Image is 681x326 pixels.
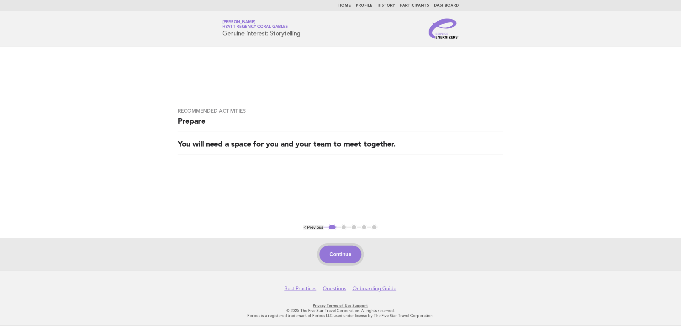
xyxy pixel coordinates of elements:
[327,303,352,308] a: Terms of Use
[338,4,351,8] a: Home
[149,308,532,313] p: © 2025 The Five Star Travel Corporation. All rights reserved.
[304,225,323,230] button: < Previous
[429,19,459,39] img: Service Energizers
[285,286,317,292] a: Best Practices
[222,25,288,29] span: Hyatt Regency Coral Gables
[222,20,288,29] a: [PERSON_NAME]Hyatt Regency Coral Gables
[178,117,503,132] h2: Prepare
[149,313,532,318] p: Forbes is a registered trademark of Forbes LLC used under license by The Five Star Travel Corpora...
[377,4,395,8] a: History
[434,4,459,8] a: Dashboard
[356,4,372,8] a: Profile
[353,286,397,292] a: Onboarding Guide
[313,303,326,308] a: Privacy
[400,4,429,8] a: Participants
[328,224,337,231] button: 1
[222,20,301,37] h1: Genuine interest: Storytelling
[319,246,361,263] button: Continue
[149,303,532,308] p: · ·
[178,140,503,155] h2: You will need a space for you and your team to meet together.
[323,286,346,292] a: Questions
[178,108,503,114] h3: Recommended activities
[353,303,368,308] a: Support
